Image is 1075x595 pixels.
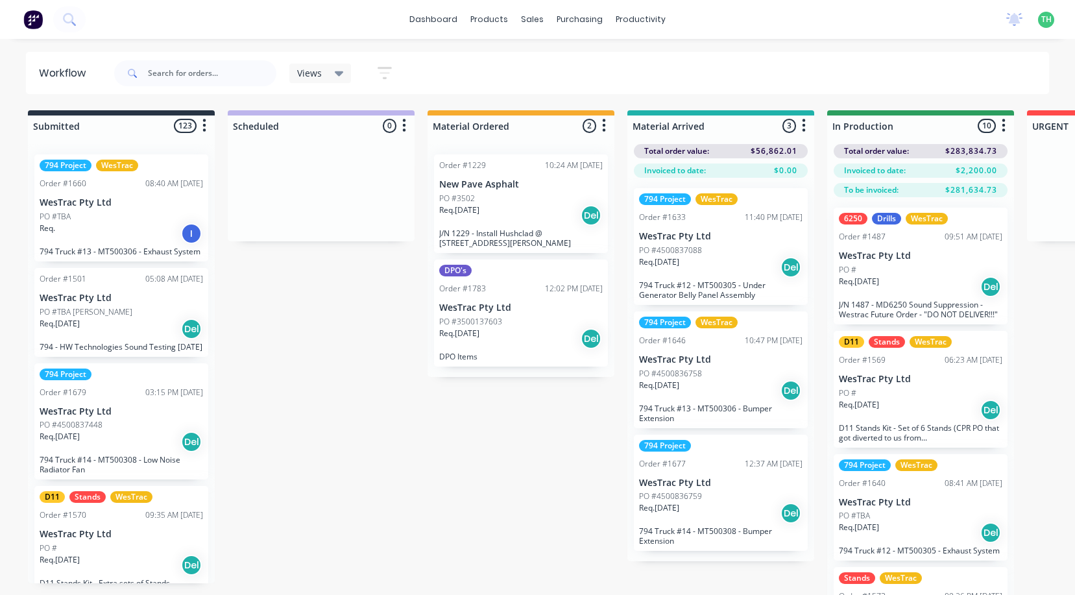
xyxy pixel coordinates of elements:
[780,503,801,524] div: Del
[181,431,202,452] div: Del
[34,486,208,593] div: D11StandsWesTracOrder #157009:35 AM [DATE]WesTrac Pty LtdPO #Req.[DATE]DelD11 Stands Kit - Extra ...
[839,572,875,584] div: Stands
[40,554,80,566] p: Req. [DATE]
[980,522,1001,543] div: Del
[40,369,91,380] div: 794 Project
[40,247,203,256] p: 794 Truck #13 - MT500306 - Exhaust System
[839,231,886,243] div: Order #1487
[40,419,103,431] p: PO #4500837448
[980,276,1001,297] div: Del
[464,10,514,29] div: products
[839,387,856,399] p: PO #
[403,10,464,29] a: dashboard
[40,542,57,554] p: PO #
[639,335,686,346] div: Order #1646
[839,250,1002,261] p: WesTrac Pty Ltd
[751,145,797,157] span: $56,862.01
[439,352,603,361] p: DPO Items
[839,423,1002,443] p: D11 Stands Kit - Set of 6 Stands (CPR PO that got diverted to us from [GEOGRAPHIC_DATA])
[906,213,948,225] div: WesTrac
[1041,14,1052,25] span: TH
[634,435,808,552] div: 794 ProjectOrder #167712:37 AM [DATE]WesTrac Pty LtdPO #4500836759Req.[DATE]Del794 Truck #14 - MT...
[40,431,80,443] p: Req. [DATE]
[839,546,1002,555] p: 794 Truck #12 - MT500305 - Exhaust System
[872,213,901,225] div: Drills
[181,319,202,339] div: Del
[40,578,203,588] p: D11 Stands Kit - Extra sets of Stands
[839,264,856,276] p: PO #
[639,193,691,205] div: 794 Project
[439,193,475,204] p: PO #3502
[834,331,1008,448] div: D11StandsWesTracOrder #156906:23 AM [DATE]WesTrac Pty LtdPO #Req.[DATE]DelD11 Stands Kit - Set of...
[634,311,808,428] div: 794 ProjectWesTracOrder #164610:47 PM [DATE]WesTrac Pty LtdPO #4500836758Req.[DATE]Del794 Truck #...
[96,160,138,171] div: WesTrac
[639,440,691,452] div: 794 Project
[639,380,679,391] p: Req. [DATE]
[639,317,691,328] div: 794 Project
[545,283,603,295] div: 12:02 PM [DATE]
[434,154,608,253] div: Order #122910:24 AM [DATE]New Pave AsphaltPO #3502Req.[DATE]DelJ/N 1229 - Install Hushclad @ [STR...
[639,368,702,380] p: PO #4500836758
[40,223,55,234] p: Req.
[23,10,43,29] img: Factory
[839,399,879,411] p: Req. [DATE]
[439,265,472,276] div: DPO's
[839,522,879,533] p: Req. [DATE]
[545,160,603,171] div: 10:24 AM [DATE]
[844,184,899,196] span: To be invoiced:
[145,509,203,521] div: 09:35 AM [DATE]
[780,257,801,278] div: Del
[639,404,803,423] p: 794 Truck #13 - MT500306 - Bumper Extension
[639,491,702,502] p: PO #4500836759
[745,458,803,470] div: 12:37 AM [DATE]
[639,458,686,470] div: Order #1677
[869,336,905,348] div: Stands
[639,526,803,546] p: 794 Truck #14 - MT500308 - Bumper Extension
[581,328,601,349] div: Del
[910,336,952,348] div: WesTrac
[439,316,502,328] p: PO #3500137603
[40,455,203,474] p: 794 Truck #14 - MT500308 - Low Noise Radiator Fan
[439,283,486,295] div: Order #1783
[40,491,65,503] div: D11
[956,165,997,176] span: $2,200.00
[639,502,679,514] p: Req. [DATE]
[839,459,891,471] div: 794 Project
[945,145,997,157] span: $283,834.73
[695,193,738,205] div: WesTrac
[844,165,906,176] span: Invoiced to date:
[40,406,203,417] p: WesTrac Pty Ltd
[644,165,706,176] span: Invoiced to date:
[439,204,479,216] p: Req. [DATE]
[839,374,1002,385] p: WesTrac Pty Ltd
[34,268,208,357] div: Order #150105:08 AM [DATE]WesTrac Pty LtdPO #TBA [PERSON_NAME]Req.[DATE]Del794 - HW Technologies ...
[40,509,86,521] div: Order #1570
[639,478,803,489] p: WesTrac Pty Ltd
[639,212,686,223] div: Order #1633
[644,145,709,157] span: Total order value:
[839,478,886,489] div: Order #1640
[980,400,1001,420] div: Del
[439,179,603,190] p: New Pave Asphalt
[297,66,322,80] span: Views
[639,280,803,300] p: 794 Truck #12 - MT500305 - Under Generator Belly Panel Assembly
[439,302,603,313] p: WesTrac Pty Ltd
[40,529,203,540] p: WesTrac Pty Ltd
[40,197,203,208] p: WesTrac Pty Ltd
[148,60,276,86] input: Search for orders...
[145,273,203,285] div: 05:08 AM [DATE]
[69,491,106,503] div: Stands
[34,154,208,261] div: 794 ProjectWesTracOrder #166008:40 AM [DATE]WesTrac Pty LtdPO #TBAReq.I794 Truck #13 - MT500306 -...
[40,306,132,318] p: PO #TBA [PERSON_NAME]
[880,572,922,584] div: WesTrac
[609,10,672,29] div: productivity
[40,273,86,285] div: Order #1501
[439,228,603,248] p: J/N 1229 - Install Hushclad @ [STREET_ADDRESS][PERSON_NAME]
[39,66,92,81] div: Workflow
[40,160,91,171] div: 794 Project
[145,178,203,189] div: 08:40 AM [DATE]
[839,510,870,522] p: PO #TBA
[839,497,1002,508] p: WesTrac Pty Ltd
[839,213,867,225] div: 6250
[550,10,609,29] div: purchasing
